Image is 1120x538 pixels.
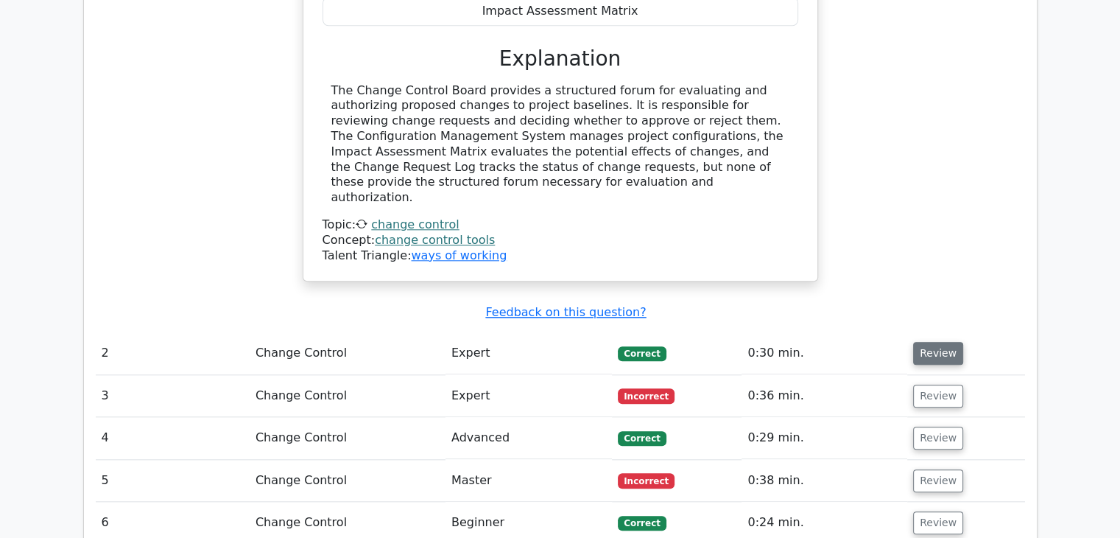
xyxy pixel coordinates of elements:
[250,375,445,417] td: Change Control
[618,473,675,488] span: Incorrect
[375,233,495,247] a: change control tools
[323,217,798,263] div: Talent Triangle:
[618,388,675,403] span: Incorrect
[742,332,907,374] td: 0:30 min.
[913,511,963,534] button: Review
[618,431,666,446] span: Correct
[618,516,666,531] span: Correct
[742,417,907,459] td: 0:29 min.
[445,460,612,502] td: Master
[371,217,459,231] a: change control
[250,460,445,502] td: Change Control
[411,248,507,262] a: ways of working
[323,217,798,233] div: Topic:
[96,417,250,459] td: 4
[913,385,963,408] button: Review
[913,469,963,492] button: Review
[485,305,646,319] a: Feedback on this question?
[323,233,798,248] div: Concept:
[96,375,250,417] td: 3
[913,427,963,450] button: Review
[445,417,612,459] td: Advanced
[250,417,445,459] td: Change Control
[331,46,789,71] h3: Explanation
[331,83,789,206] div: The Change Control Board provides a structured forum for evaluating and authorizing proposed chan...
[250,332,445,374] td: Change Control
[742,375,907,417] td: 0:36 min.
[742,460,907,502] td: 0:38 min.
[445,375,612,417] td: Expert
[445,332,612,374] td: Expert
[913,342,963,365] button: Review
[96,460,250,502] td: 5
[96,332,250,374] td: 2
[618,346,666,361] span: Correct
